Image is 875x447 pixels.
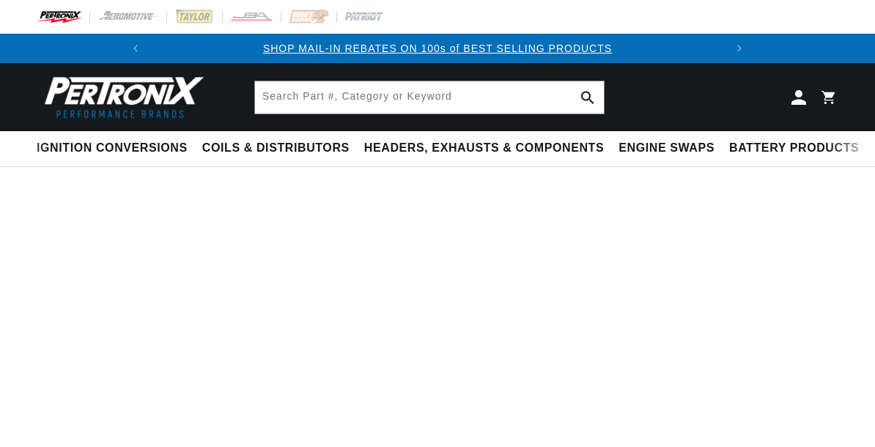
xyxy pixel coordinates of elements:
summary: Coils & Distributors [195,131,357,166]
span: Coils & Distributors [202,141,350,156]
button: Translation missing: en.sections.announcements.previous_announcement [121,34,150,63]
summary: Battery Products [722,131,866,166]
a: SHOP MAIL-IN REBATES ON 100s of BEST SELLING PRODUCTS [263,43,612,54]
summary: Headers, Exhausts & Components [357,131,611,166]
span: Battery Products [729,141,859,156]
span: Headers, Exhausts & Components [364,141,604,156]
button: Search Part #, Category or Keyword [572,81,604,114]
summary: Ignition Conversions [37,131,195,166]
summary: Engine Swaps [611,131,722,166]
span: Ignition Conversions [37,141,188,156]
div: 1 of 2 [150,40,726,56]
div: Announcement [150,40,726,56]
button: Translation missing: en.sections.announcements.next_announcement [725,34,754,63]
input: Search Part #, Category or Keyword [255,81,604,114]
span: Engine Swaps [619,141,715,156]
img: Pertronix [37,72,205,122]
